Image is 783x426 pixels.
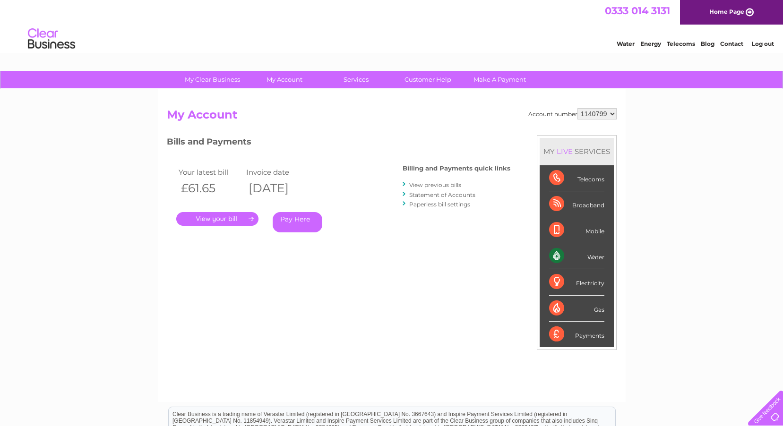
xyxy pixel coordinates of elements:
[273,212,322,232] a: Pay Here
[461,71,539,88] a: Make A Payment
[605,5,670,17] a: 0333 014 3131
[173,71,251,88] a: My Clear Business
[549,322,604,347] div: Payments
[720,40,743,47] a: Contact
[752,40,774,47] a: Log out
[167,108,617,126] h2: My Account
[549,296,604,322] div: Gas
[549,243,604,269] div: Water
[176,166,244,179] td: Your latest bill
[244,166,312,179] td: Invoice date
[409,181,461,188] a: View previous bills
[667,40,695,47] a: Telecoms
[176,179,244,198] th: £61.65
[528,108,617,119] div: Account number
[409,201,470,208] a: Paperless bill settings
[167,135,510,152] h3: Bills and Payments
[555,147,575,156] div: LIVE
[169,5,615,46] div: Clear Business is a trading name of Verastar Limited (registered in [GEOGRAPHIC_DATA] No. 3667643...
[549,165,604,191] div: Telecoms
[389,71,467,88] a: Customer Help
[176,212,258,226] a: .
[540,138,614,165] div: MY SERVICES
[403,165,510,172] h4: Billing and Payments quick links
[640,40,661,47] a: Energy
[549,269,604,295] div: Electricity
[617,40,635,47] a: Water
[549,191,604,217] div: Broadband
[244,179,312,198] th: [DATE]
[245,71,323,88] a: My Account
[701,40,714,47] a: Blog
[317,71,395,88] a: Services
[27,25,76,53] img: logo.png
[409,191,475,198] a: Statement of Accounts
[549,217,604,243] div: Mobile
